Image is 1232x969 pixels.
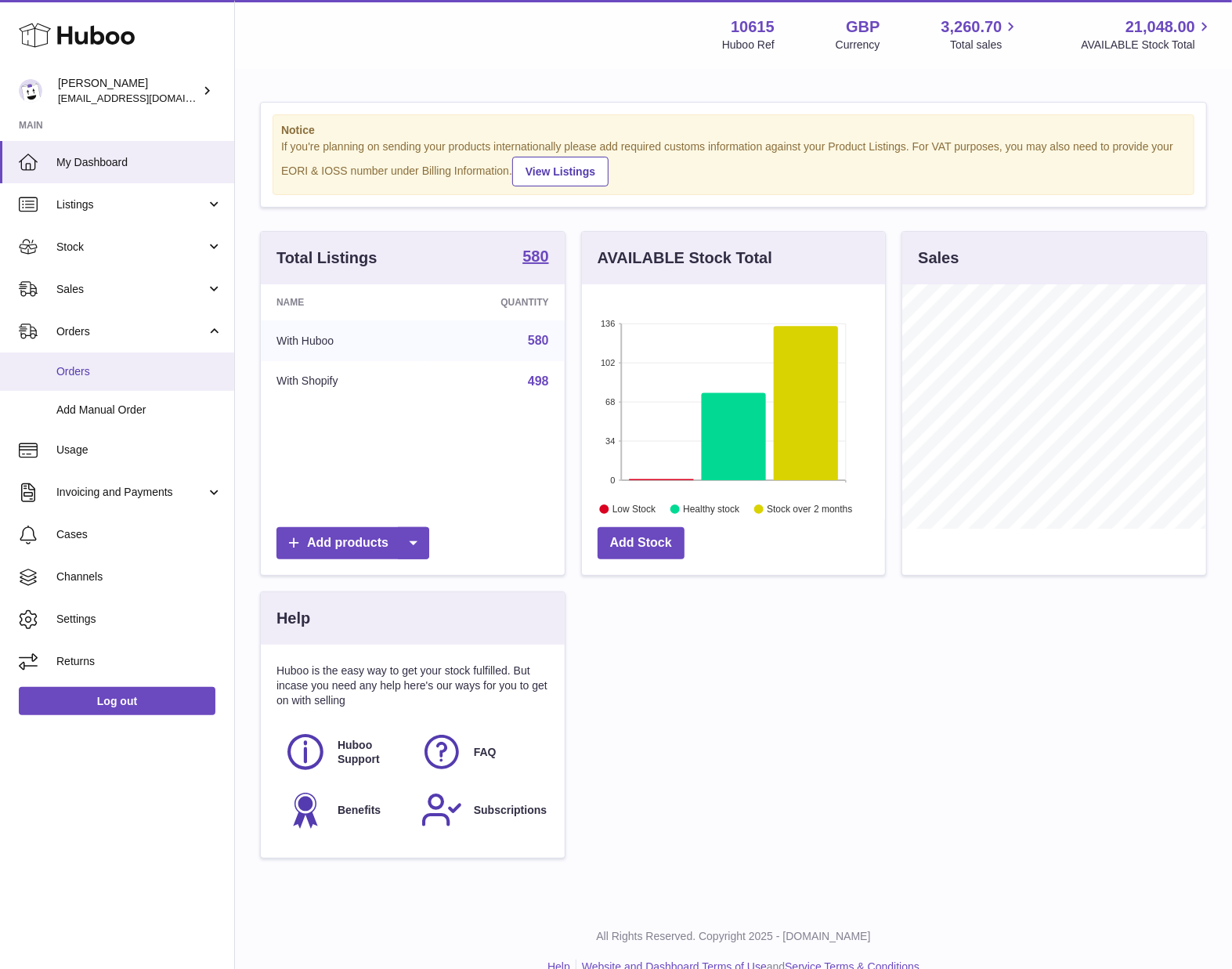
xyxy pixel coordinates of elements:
text: Healthy stock [683,504,740,515]
span: Returns [56,654,222,669]
text: 0 [610,475,615,485]
span: Subscriptions [474,803,547,818]
a: Huboo Support [284,731,405,773]
strong: Notice [281,123,1186,138]
text: Stock over 2 months [767,504,852,515]
a: Add Stock [598,527,685,559]
span: Cases [56,527,222,542]
a: View Listings [512,157,609,186]
span: 21,048.00 [1125,16,1195,38]
p: All Rights Reserved. Copyright 2025 - [DOMAIN_NAME] [247,929,1219,944]
span: Usage [56,443,222,457]
text: 136 [601,319,615,328]
a: Subscriptions [421,789,541,831]
td: With Shopify [261,361,425,402]
a: 580 [528,334,549,347]
h3: Help [276,608,310,629]
div: [PERSON_NAME] [58,76,199,106]
span: 3,260.70 [941,16,1003,38]
text: 68 [605,397,615,407]
div: Huboo Ref [722,38,775,52]
strong: GBP [846,16,880,38]
text: 102 [601,358,615,367]
img: fulfillment@fable.com [19,79,42,103]
strong: 580 [522,248,548,264]
h3: AVAILABLE Stock Total [598,248,772,269]
p: Huboo is the easy way to get your stock fulfilled. But incase you need any help here's our ways f... [276,663,549,708]
h3: Total Listings [276,248,378,269]
span: Sales [56,282,206,297]
td: With Huboo [261,320,425,361]
a: 21,048.00 AVAILABLE Stock Total [1081,16,1213,52]
th: Quantity [425,284,565,320]
th: Name [261,284,425,320]
a: 498 [528,374,549,388]
a: Benefits [284,789,405,831]
span: Orders [56,364,222,379]
span: Stock [56,240,206,255]
a: Log out [19,687,215,715]
div: If you're planning on sending your products internationally please add required customs informati... [281,139,1186,186]
span: Add Manual Order [56,403,222,418]
a: 3,260.70 Total sales [941,16,1021,52]
span: Huboo Support [338,738,403,768]
h3: Sales [918,248,959,269]
a: 580 [522,248,548,267]
span: Channels [56,569,222,584]
span: FAQ [474,745,497,760]
span: Settings [56,612,222,627]
span: Listings [56,197,206,212]
span: Invoicing and Payments [56,485,206,500]
span: AVAILABLE Stock Total [1081,38,1213,52]
span: [EMAIL_ADDRESS][DOMAIN_NAME] [58,92,230,104]
text: 34 [605,436,615,446]
a: FAQ [421,731,541,773]
span: My Dashboard [56,155,222,170]
strong: 10615 [731,16,775,38]
span: Benefits [338,803,381,818]
a: Add products [276,527,429,559]
span: Total sales [950,38,1020,52]
span: Orders [56,324,206,339]
div: Currency [836,38,880,52]
text: Low Stock [612,504,656,515]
